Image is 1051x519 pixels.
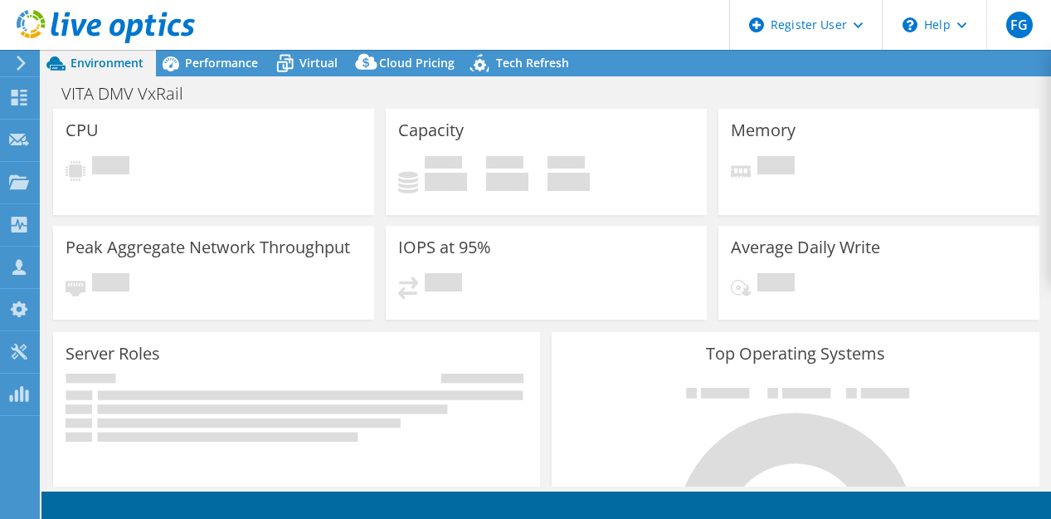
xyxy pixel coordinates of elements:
h4: 0 GiB [547,173,590,191]
span: Cloud Pricing [379,55,455,71]
h3: Memory [731,121,796,140]
span: Pending [757,273,795,296]
span: FG [1006,12,1033,38]
span: Free [486,156,523,173]
h3: IOPS at 95% [398,238,491,257]
span: Tech Refresh [496,55,569,71]
span: Pending [425,273,462,296]
span: Total [547,156,585,173]
span: Pending [92,273,129,296]
h3: CPU [66,121,99,140]
span: Performance [185,55,258,71]
span: Virtual [299,55,338,71]
h3: Capacity [398,121,464,140]
h4: 0 GiB [486,173,528,191]
h3: Top Operating Systems [564,345,1026,363]
span: Pending [757,156,795,179]
span: Pending [92,156,129,179]
span: Environment [71,55,144,71]
svg: \n [903,17,917,32]
h3: Average Daily Write [731,238,880,257]
h4: 0 GiB [425,173,467,191]
h3: Server Roles [66,345,160,363]
h1: VITA DMV VxRail [54,85,209,103]
span: Used [425,156,462,173]
h3: Peak Aggregate Network Throughput [66,238,350,257]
